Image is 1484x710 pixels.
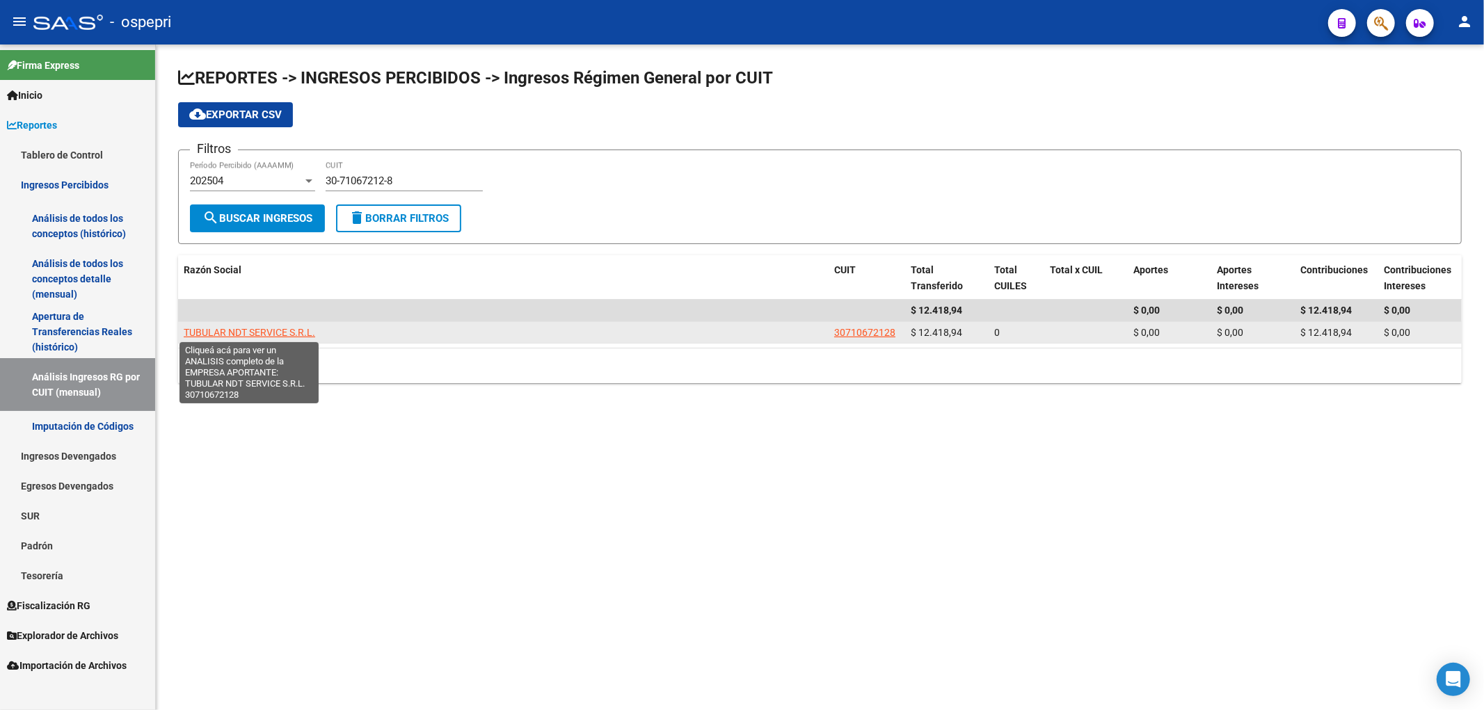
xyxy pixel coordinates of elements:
div: Open Intercom Messenger [1437,663,1470,696]
span: Razón Social [184,264,241,275]
span: $ 12.418,94 [911,305,962,316]
datatable-header-cell: Total CUILES [989,255,1044,301]
span: - ospepri [110,7,171,38]
span: $ 12.418,94 [911,327,962,338]
datatable-header-cell: Total Transferido [905,255,989,301]
span: Total Transferido [911,264,963,291]
mat-icon: cloud_download [189,106,206,122]
span: 202504 [190,175,223,187]
datatable-header-cell: Contribuciones [1295,255,1378,301]
span: 0 [994,327,1000,338]
datatable-header-cell: Contribuciones Intereses [1378,255,1462,301]
span: $ 0,00 [1217,327,1243,338]
span: 30710672128 [834,327,895,338]
span: Borrar Filtros [349,212,449,225]
datatable-header-cell: Total x CUIL [1044,255,1128,301]
datatable-header-cell: CUIT [829,255,905,301]
span: Aportes [1133,264,1168,275]
span: Inicio [7,88,42,103]
mat-icon: delete [349,209,365,226]
span: TUBULAR NDT SERVICE S.R.L. [184,327,315,338]
datatable-header-cell: Razón Social [178,255,829,301]
span: Reportes [7,118,57,133]
span: Contribuciones Intereses [1384,264,1451,291]
span: $ 0,00 [1217,305,1243,316]
span: Contribuciones [1300,264,1368,275]
span: $ 0,00 [1384,327,1410,338]
span: $ 12.418,94 [1300,305,1352,316]
span: Firma Express [7,58,79,73]
span: REPORTES -> INGRESOS PERCIBIDOS -> Ingresos Régimen General por CUIT [178,68,773,88]
span: Total x CUIL [1050,264,1103,275]
span: Aportes Intereses [1217,264,1259,291]
span: $ 0,00 [1133,327,1160,338]
span: Importación de Archivos [7,658,127,673]
span: CUIT [834,264,856,275]
span: Explorador de Archivos [7,628,118,643]
mat-icon: search [202,209,219,226]
span: $ 0,00 [1384,305,1410,316]
button: Borrar Filtros [336,204,461,232]
span: Buscar Ingresos [202,212,312,225]
mat-icon: menu [11,13,28,30]
span: Total CUILES [994,264,1027,291]
datatable-header-cell: Aportes [1128,255,1211,301]
h3: Filtros [190,139,238,159]
span: Fiscalización RG [7,598,90,613]
mat-icon: person [1456,13,1473,30]
span: Exportar CSV [189,108,282,121]
span: $ 12.418,94 [1300,327,1352,338]
datatable-header-cell: Aportes Intereses [1211,255,1295,301]
button: Buscar Ingresos [190,204,325,232]
span: $ 0,00 [1133,305,1160,316]
button: Exportar CSV [178,102,293,127]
